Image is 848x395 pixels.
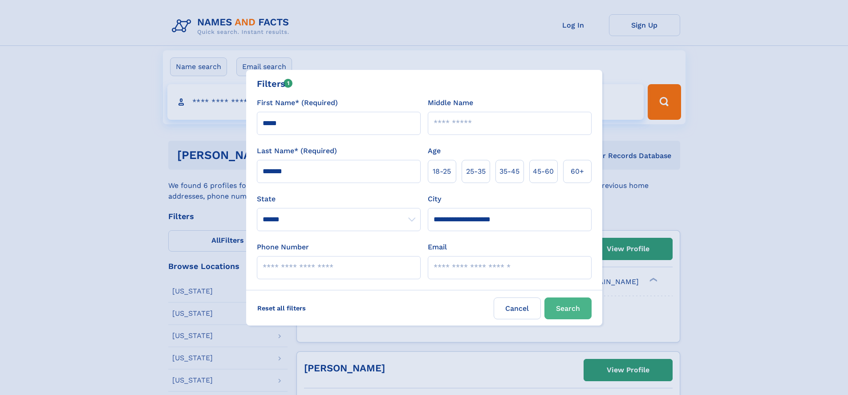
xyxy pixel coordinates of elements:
[257,242,309,252] label: Phone Number
[428,194,441,204] label: City
[571,166,584,177] span: 60+
[466,166,486,177] span: 25‑35
[257,194,421,204] label: State
[428,242,447,252] label: Email
[257,77,293,90] div: Filters
[533,166,554,177] span: 45‑60
[428,146,441,156] label: Age
[428,98,473,108] label: Middle Name
[499,166,519,177] span: 35‑45
[257,98,338,108] label: First Name* (Required)
[433,166,451,177] span: 18‑25
[252,297,312,319] label: Reset all filters
[257,146,337,156] label: Last Name* (Required)
[494,297,541,319] label: Cancel
[544,297,592,319] button: Search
